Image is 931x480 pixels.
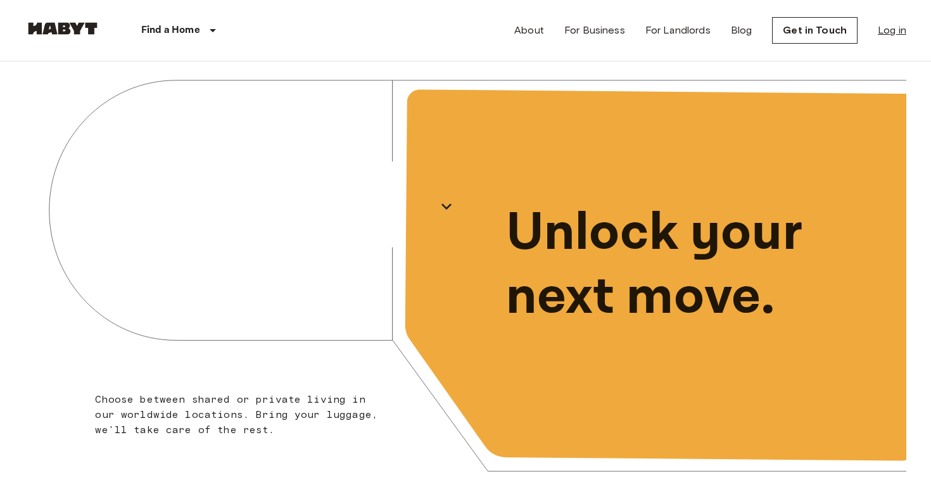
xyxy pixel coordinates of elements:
[506,201,886,329] p: Unlock your next move.
[645,23,711,38] a: For Landlords
[141,23,200,38] p: Find a Home
[95,392,386,438] p: Choose between shared or private living in our worldwide locations. Bring your luggage, we'll tak...
[514,23,544,38] a: About
[772,17,858,44] a: Get in Touch
[878,23,906,38] a: Log in
[25,22,101,35] img: Habyt
[731,23,752,38] a: Blog
[564,23,625,38] a: For Business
